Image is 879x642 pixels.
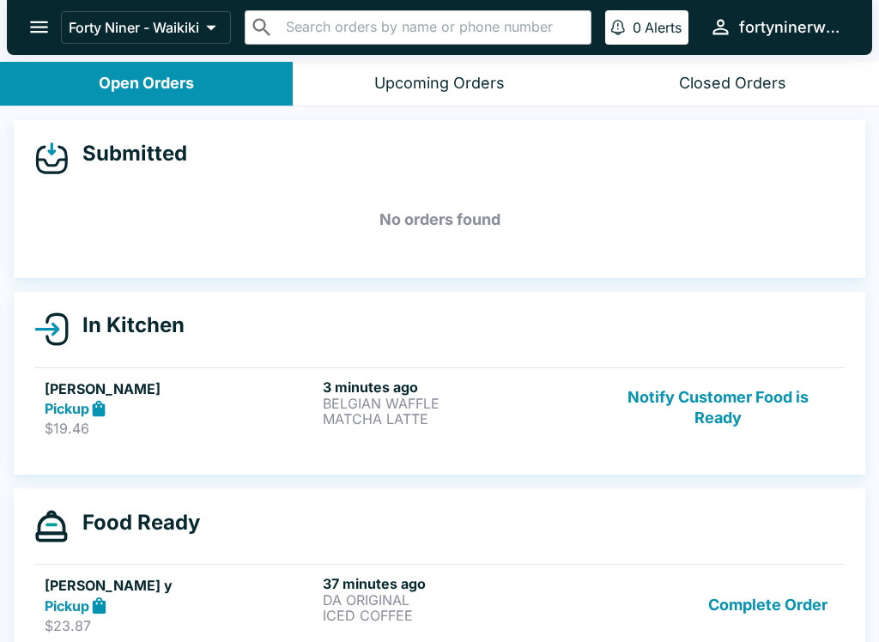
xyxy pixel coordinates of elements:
[69,312,185,338] h4: In Kitchen
[702,9,852,45] button: fortyninerwaikiki
[323,575,594,592] h6: 37 minutes ago
[45,597,89,615] strong: Pickup
[99,74,194,94] div: Open Orders
[61,11,231,44] button: Forty Niner - Waikiki
[323,592,594,608] p: DA ORIGINAL
[323,396,594,411] p: BELGIAN WAFFLE
[34,189,845,251] h5: No orders found
[323,608,594,623] p: ICED COFFEE
[45,575,316,596] h5: [PERSON_NAME] y
[34,367,845,448] a: [PERSON_NAME]Pickup$19.463 minutes agoBELGIAN WAFFLEMATCHA LATTENotify Customer Food is Ready
[281,15,584,39] input: Search orders by name or phone number
[69,141,187,167] h4: Submitted
[45,420,316,437] p: $19.46
[45,379,316,399] h5: [PERSON_NAME]
[374,74,505,94] div: Upcoming Orders
[645,19,682,36] p: Alerts
[679,74,786,94] div: Closed Orders
[701,575,834,634] button: Complete Order
[602,379,834,438] button: Notify Customer Food is Ready
[69,19,199,36] p: Forty Niner - Waikiki
[45,617,316,634] p: $23.87
[323,379,594,396] h6: 3 minutes ago
[633,19,641,36] p: 0
[739,17,845,38] div: fortyninerwaikiki
[323,411,594,427] p: MATCHA LATTE
[45,400,89,417] strong: Pickup
[17,5,61,49] button: open drawer
[69,510,200,536] h4: Food Ready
